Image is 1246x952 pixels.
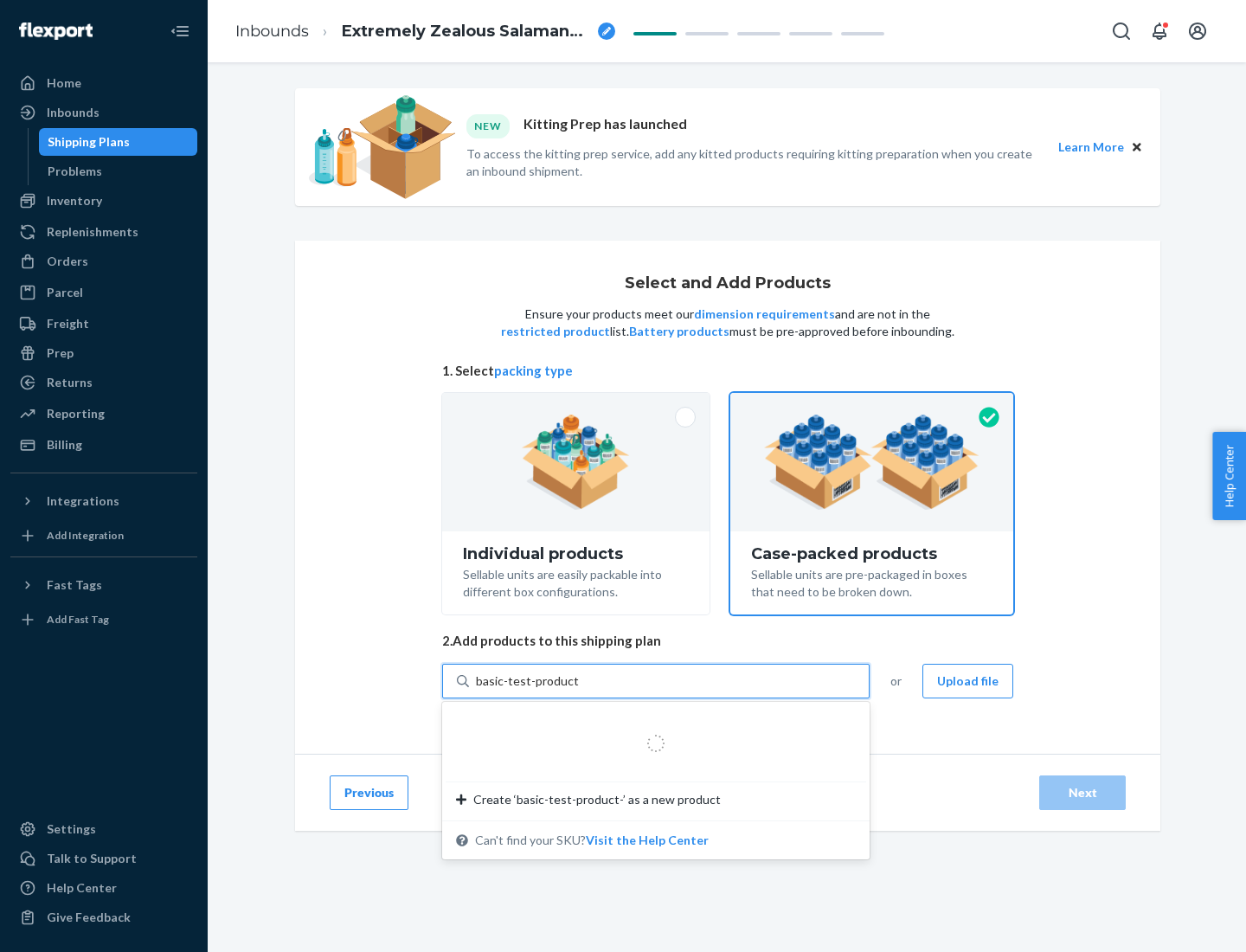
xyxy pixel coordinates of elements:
[47,909,131,926] div: Give Feedback
[1104,14,1139,48] button: Open Search Box
[890,672,902,690] span: or
[47,879,117,897] div: Help Center
[10,571,197,599] button: Fast Tags
[10,904,197,931] button: Give Feedback
[463,563,689,601] div: Sellable units are easily packable into different box configurations.
[47,284,83,301] div: Parcel
[47,436,82,453] div: Billing
[10,487,197,515] button: Integrations
[463,545,689,563] div: Individual products
[47,223,138,241] div: Replenishments
[10,874,197,902] a: Help Center
[10,400,197,428] a: Reporting
[523,114,687,138] p: Kitting Prep has launched
[342,21,591,43] span: Extremely Zealous Salamander
[442,362,1013,380] span: 1. Select
[522,415,630,510] img: individual-pack.facf35554cb0f1810c75b2bd6df2d64e.png
[1180,14,1215,48] button: Open account menu
[499,306,956,340] p: Ensure your products meet our and are not in the list. must be pre-approved before inbounding.
[47,374,93,391] div: Returns
[47,528,124,543] div: Add Integration
[922,664,1013,698] button: Upload file
[10,815,197,843] a: Settings
[48,133,130,151] div: Shipping Plans
[47,612,109,627] div: Add Fast Tag
[625,275,831,293] h1: Select and Add Products
[629,323,729,340] button: Battery products
[494,362,573,380] button: packing type
[764,415,979,510] img: case-pack.59cecea509d18c883b923b81aeac6d0b.png
[751,545,992,563] div: Case-packed products
[39,158,198,185] a: Problems
[10,606,197,634] a: Add Fast Tag
[475,832,709,849] span: Can't find your SKU?
[586,832,709,849] button: Create ‘basic-test-product-’ as a new productCan't find your SKU?
[10,279,197,306] a: Parcel
[10,369,197,396] a: Returns
[48,163,102,180] div: Problems
[222,6,629,57] ol: breadcrumbs
[10,248,197,275] a: Orders
[47,492,119,510] div: Integrations
[47,344,74,362] div: Prep
[10,187,197,215] a: Inventory
[47,405,105,422] div: Reporting
[163,14,197,48] button: Close Navigation
[1127,138,1146,157] button: Close
[235,22,309,41] a: Inbounds
[10,845,197,872] a: Talk to Support
[47,74,81,92] div: Home
[47,820,96,838] div: Settings
[1054,784,1111,801] div: Next
[47,315,89,332] div: Freight
[47,253,88,270] div: Orders
[47,192,102,209] div: Inventory
[1142,14,1177,48] button: Open notifications
[466,114,510,138] div: NEW
[10,310,197,338] a: Freight
[476,672,580,690] input: Create ‘basic-test-product-’ as a new productCan't find your SKU?Visit the Help Center
[39,128,198,156] a: Shipping Plans
[442,632,1013,650] span: 2. Add products to this shipping plan
[694,306,835,323] button: dimension requirements
[19,23,93,40] img: Flexport logo
[10,431,197,459] a: Billing
[47,576,102,594] div: Fast Tags
[501,323,610,340] button: restricted product
[10,522,197,550] a: Add Integration
[330,775,408,810] button: Previous
[47,850,137,867] div: Talk to Support
[751,563,992,601] div: Sellable units are pre-packaged in boxes that need to be broken down.
[10,339,197,367] a: Prep
[10,218,197,246] a: Replenishments
[1058,138,1124,157] button: Learn More
[1212,432,1246,520] button: Help Center
[1039,775,1126,810] button: Next
[466,145,1043,180] p: To access the kitting prep service, add any kitted products requiring kitting preparation when yo...
[10,69,197,97] a: Home
[473,791,721,808] span: Create ‘basic-test-product-’ as a new product
[10,99,197,126] a: Inbounds
[47,104,100,121] div: Inbounds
